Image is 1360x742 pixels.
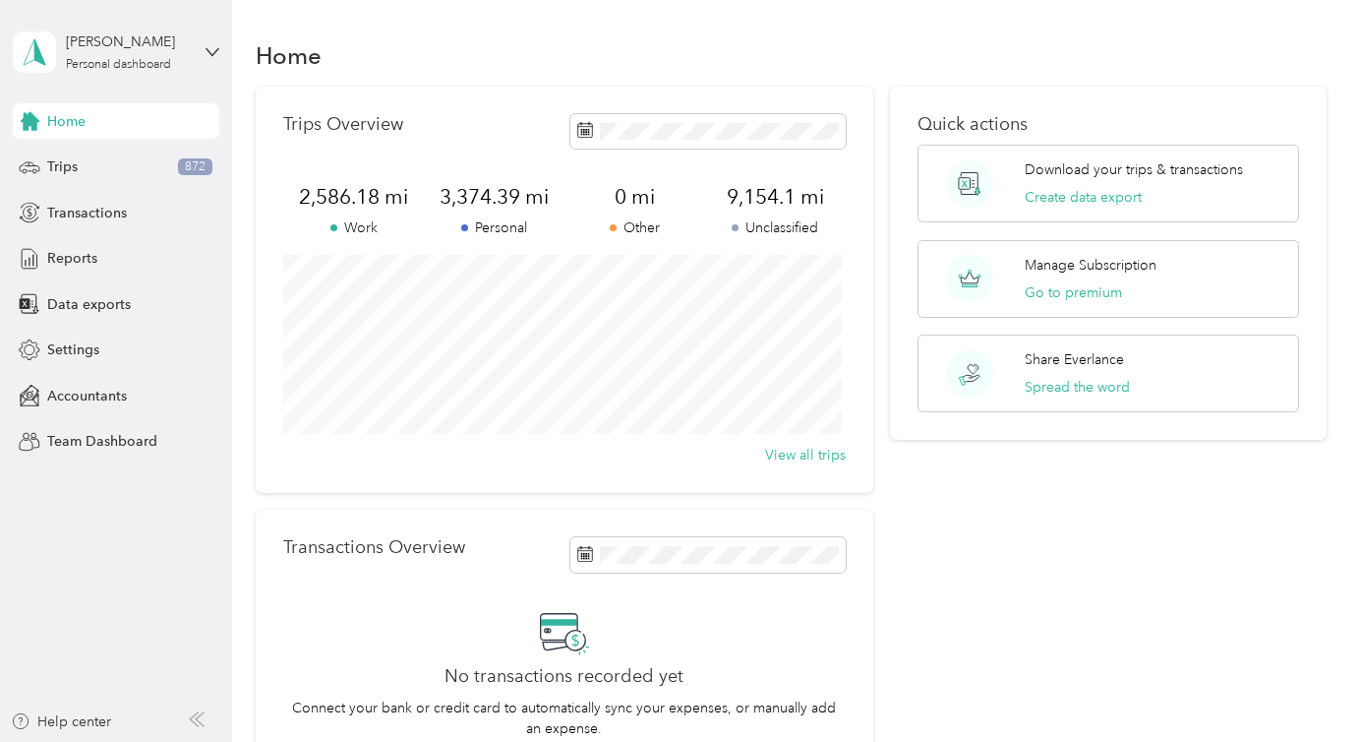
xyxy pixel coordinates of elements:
[705,217,846,238] p: Unclassified
[47,386,127,406] span: Accountants
[47,248,97,269] span: Reports
[47,340,99,360] span: Settings
[47,431,157,452] span: Team Dashboard
[424,217,564,238] p: Personal
[1025,255,1156,276] p: Manage Subscription
[424,183,564,211] span: 3,374.39 mi
[564,183,705,211] span: 0 mi
[1025,159,1243,180] p: Download your trips & transactions
[1025,282,1122,303] button: Go to premium
[47,203,127,223] span: Transactions
[178,158,212,176] span: 872
[1025,187,1142,208] button: Create data export
[564,217,705,238] p: Other
[1025,349,1124,370] p: Share Everlance
[66,59,171,71] div: Personal dashboard
[283,698,846,739] p: Connect your bank or credit card to automatically sync your expenses, or manually add an expense.
[283,537,465,558] p: Transactions Overview
[47,156,78,177] span: Trips
[47,111,86,132] span: Home
[765,445,846,465] button: View all trips
[444,666,683,687] h2: No transactions recorded yet
[283,114,403,135] p: Trips Overview
[66,31,189,52] div: [PERSON_NAME]
[1250,632,1360,742] iframe: Everlance-gr Chat Button Frame
[1025,377,1130,398] button: Spread the word
[283,217,424,238] p: Work
[47,294,131,315] span: Data exports
[283,183,424,211] span: 2,586.18 mi
[256,45,322,66] h1: Home
[917,114,1298,135] p: Quick actions
[11,711,111,732] button: Help center
[705,183,846,211] span: 9,154.1 mi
